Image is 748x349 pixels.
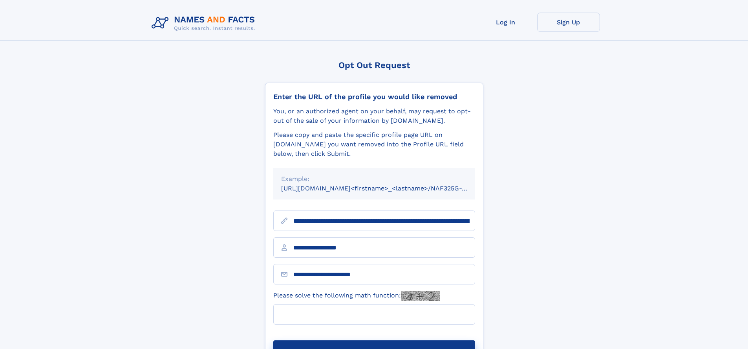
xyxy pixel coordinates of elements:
div: You, or an authorized agent on your behalf, may request to opt-out of the sale of your informatio... [273,107,475,126]
div: Example: [281,174,467,184]
label: Please solve the following math function: [273,291,440,301]
img: Logo Names and Facts [148,13,262,34]
div: Please copy and paste the specific profile page URL on [DOMAIN_NAME] you want removed into the Pr... [273,130,475,159]
a: Log In [474,13,537,32]
div: Opt Out Request [265,60,483,70]
div: Enter the URL of the profile you would like removed [273,92,475,101]
a: Sign Up [537,13,600,32]
small: [URL][DOMAIN_NAME]<firstname>_<lastname>/NAF325G-xxxxxxxx [281,185,490,192]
